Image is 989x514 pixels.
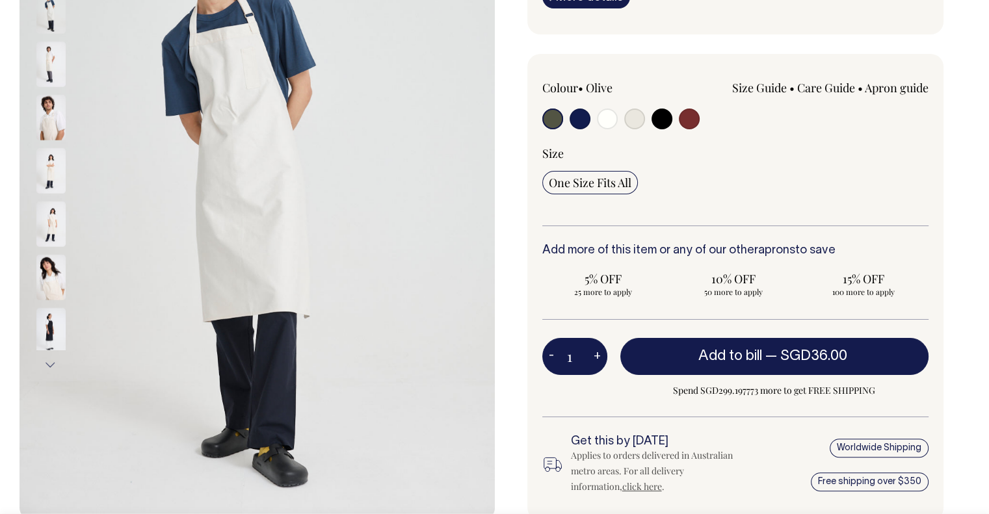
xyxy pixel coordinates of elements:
div: Colour [542,80,697,96]
a: Size Guide [732,80,787,96]
div: Size [542,146,929,161]
input: 5% OFF 25 more to apply [542,267,665,301]
span: 15% OFF [809,271,918,287]
span: 100 more to apply [809,287,918,297]
img: natural [36,94,66,140]
span: 10% OFF [679,271,788,287]
span: • [789,80,795,96]
span: 25 more to apply [549,287,658,297]
img: natural [36,254,66,300]
button: Add to bill —SGD36.00 [620,338,929,374]
span: SGD36.00 [780,350,847,363]
span: 5% OFF [549,271,658,287]
span: One Size Fits All [549,175,631,190]
span: — [765,350,851,363]
a: Apron guide [865,80,929,96]
div: Applies to orders delivered in Australian metro areas. For all delivery information, . [571,448,753,495]
button: - [542,344,560,370]
img: natural [36,148,66,193]
h6: Get this by [DATE] [571,435,753,448]
h6: Add more of this item or any of our other to save [542,244,929,257]
input: One Size Fits All [542,171,638,194]
img: natural [36,41,66,86]
a: aprons [758,245,795,256]
span: • [858,80,863,96]
span: Add to bill [698,350,762,363]
button: Next [41,350,60,379]
a: Care Guide [797,80,855,96]
img: natural [36,201,66,246]
button: + [587,344,607,370]
a: click here [622,480,662,493]
img: black [36,307,66,353]
span: • [578,80,583,96]
input: 10% OFF 50 more to apply [672,267,795,301]
span: 50 more to apply [679,287,788,297]
label: Olive [586,80,613,96]
span: Spend SGD299.197773 more to get FREE SHIPPING [620,383,929,398]
input: 15% OFF 100 more to apply [802,267,925,301]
